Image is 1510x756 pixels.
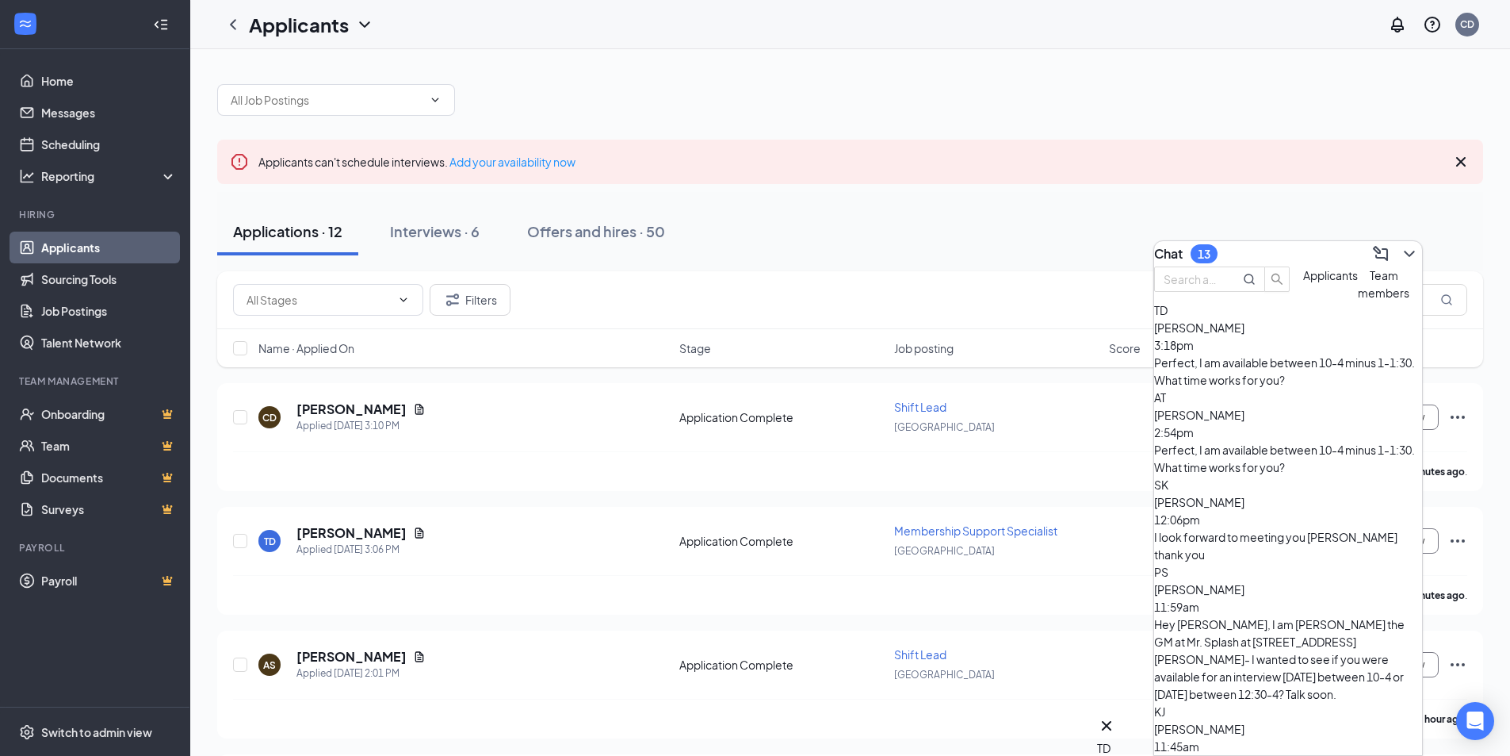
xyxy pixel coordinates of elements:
[230,152,249,171] svg: Error
[247,291,391,309] input: All Stages
[1154,425,1194,439] span: 2:54pm
[413,403,426,416] svg: Document
[1198,248,1210,261] div: 13
[41,295,177,327] a: Job Postings
[258,340,354,356] span: Name · Applied On
[430,284,510,316] button: Filter Filters
[679,409,885,425] div: Application Complete
[17,16,33,32] svg: WorkstreamLogo
[41,430,177,462] a: TeamCrown
[894,669,995,681] span: [GEOGRAPHIC_DATA]
[1423,15,1442,34] svg: QuestionInfo
[1460,17,1474,31] div: CD
[1397,241,1422,267] button: ChevronDown
[1154,245,1183,263] h3: Chat
[894,400,946,414] span: Shift Lead
[41,565,177,597] a: PayrollCrown
[1154,600,1199,614] span: 11:59am
[296,542,426,558] div: Applied [DATE] 3:06 PM
[443,290,462,309] svg: Filter
[296,524,407,542] h5: [PERSON_NAME]
[413,527,426,539] svg: Document
[894,421,995,433] span: [GEOGRAPHIC_DATA]
[1448,655,1467,674] svg: Ellipses
[1154,354,1422,389] div: Perfect, I am available between 10-4 minus 1-1:30. What time works for you?
[429,94,442,106] svg: ChevronDown
[1400,244,1419,263] svg: ChevronDown
[233,221,342,241] div: Applications · 12
[1154,408,1244,422] span: [PERSON_NAME]
[19,168,35,184] svg: Analysis
[1164,271,1221,288] input: Search applicant
[1097,716,1116,735] svg: Cross
[1154,389,1422,406] div: AT
[224,15,243,34] svg: ChevronLeft
[1154,616,1422,703] div: Hey [PERSON_NAME], I am [PERSON_NAME] the GM at Mr. Splash at [STREET_ADDRESS][PERSON_NAME]- I wa...
[41,232,177,263] a: Applicants
[413,650,426,663] svg: Document
[1154,476,1422,493] div: SK
[1154,512,1200,527] span: 12:06pm
[1154,703,1422,720] div: KJ
[153,17,169,33] svg: Collapse
[1154,320,1244,335] span: [PERSON_NAME]
[1448,532,1467,551] svg: Ellipses
[41,263,177,295] a: Sourcing Tools
[1154,338,1194,352] span: 3:18pm
[1264,267,1290,292] button: search
[19,208,174,221] div: Hiring
[1154,495,1244,509] span: [PERSON_NAME]
[1303,268,1358,282] span: Applicants
[679,340,711,356] span: Stage
[1154,528,1422,563] div: I look forward to meeting you [PERSON_NAME] thank you
[1154,722,1244,736] span: [PERSON_NAME]
[355,15,374,34] svg: ChevronDown
[894,340,954,356] span: Job posting
[679,533,885,549] div: Application Complete
[41,493,177,525] a: SurveysCrown
[41,65,177,97] a: Home
[1368,241,1393,267] button: ComposeMessage
[894,545,995,557] span: [GEOGRAPHIC_DATA]
[1154,301,1422,319] div: TD
[1388,15,1407,34] svg: Notifications
[262,411,277,424] div: CD
[1448,408,1467,427] svg: Ellipses
[19,541,174,555] div: Payroll
[1358,268,1409,300] span: Team members
[449,155,575,169] a: Add your availability now
[296,648,407,666] h5: [PERSON_NAME]
[1154,739,1199,754] span: 11:45am
[231,91,422,109] input: All Job Postings
[263,658,276,672] div: AS
[1451,152,1470,171] svg: Cross
[19,724,35,740] svg: Settings
[264,535,276,548] div: TD
[41,168,178,184] div: Reporting
[41,398,177,430] a: OnboardingCrown
[258,155,575,169] span: Applicants can't schedule interviews.
[249,11,349,38] h1: Applicants
[1154,582,1244,597] span: [PERSON_NAME]
[1456,702,1494,740] div: Open Intercom Messenger
[894,647,946,662] span: Shift Lead
[1154,441,1422,476] div: Perfect, I am available between 10-4 minus 1-1:30. What time works for you?
[1396,589,1465,601] b: 13 minutes ago
[41,724,152,740] div: Switch to admin view
[1109,340,1141,356] span: Score
[1265,273,1289,286] span: search
[296,418,426,434] div: Applied [DATE] 3:10 PM
[19,374,174,388] div: Team Management
[390,221,480,241] div: Interviews · 6
[527,221,665,241] div: Offers and hires · 50
[296,401,407,418] h5: [PERSON_NAME]
[1154,563,1422,581] div: PS
[41,129,177,160] a: Scheduling
[397,294,410,306] svg: ChevronDown
[1412,713,1465,725] b: an hour ago
[894,524,1057,538] span: Membership Support Specialist
[1401,466,1465,478] b: 9 minutes ago
[41,462,177,493] a: DocumentsCrown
